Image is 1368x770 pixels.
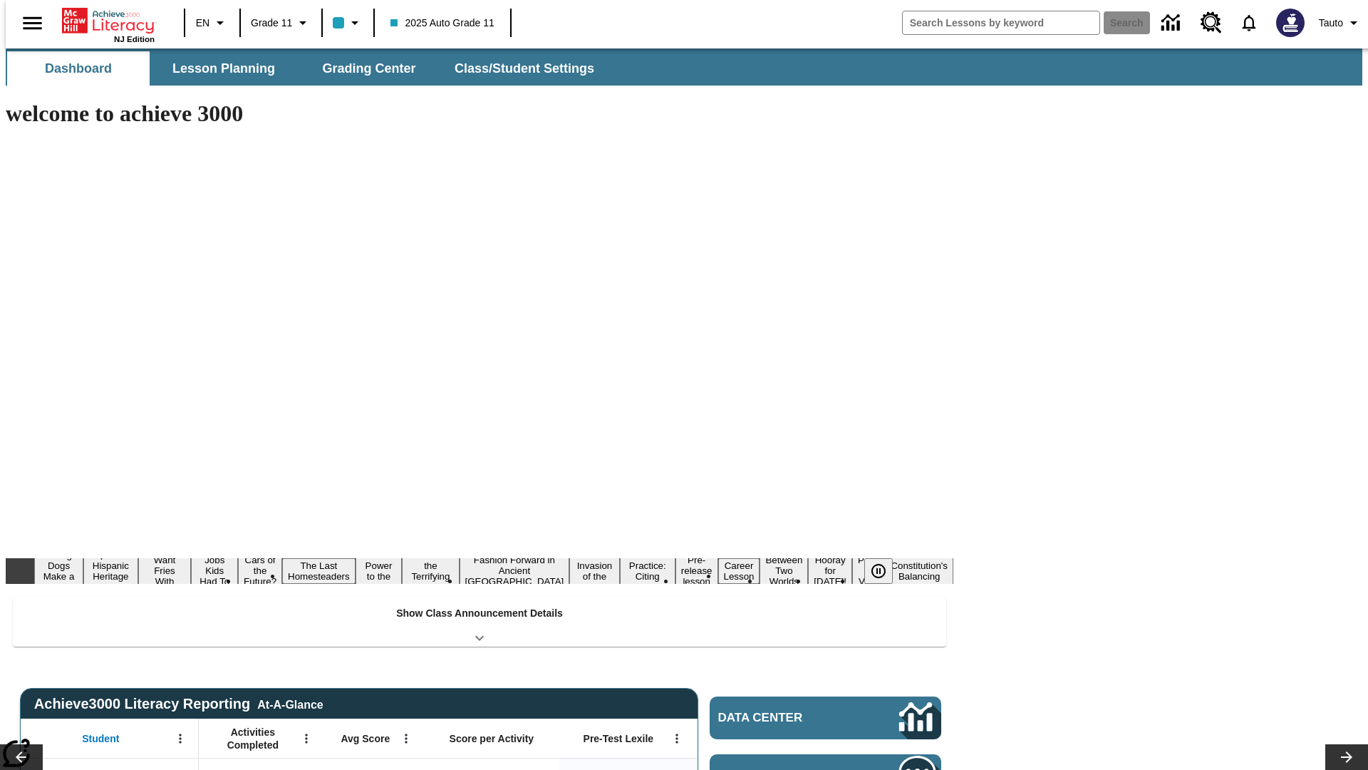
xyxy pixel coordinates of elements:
button: Lesson carousel, Next [1325,744,1368,770]
button: Slide 9 Fashion Forward in Ancient Rome [460,553,570,589]
button: Class color is light blue. Change class color [327,10,369,36]
button: Slide 8 Attack of the Terrifying Tomatoes [402,548,459,595]
button: Slide 13 Career Lesson [718,558,760,584]
div: SubNavbar [6,51,607,86]
span: Data Center [718,711,851,725]
button: Open Menu [395,728,417,749]
button: Slide 10 The Invasion of the Free CD [569,548,619,595]
div: Show Class Announcement Details [13,597,946,647]
button: Select a new avatar [1268,4,1313,41]
span: Pre-Test Lexile [584,732,654,745]
span: Score per Activity [450,732,534,745]
span: Tauto [1319,16,1343,31]
button: Grading Center [298,51,440,86]
span: Student [82,732,119,745]
span: NJ Edition [114,35,155,43]
div: Pause [864,558,907,584]
h1: welcome to achieve 3000 [6,101,953,127]
button: Class/Student Settings [443,51,606,86]
button: Slide 11 Mixed Practice: Citing Evidence [620,548,675,595]
input: search field [903,11,1099,34]
button: Dashboard [7,51,150,86]
a: Resource Center, Will open in new tab [1192,4,1230,42]
button: Grade: Grade 11, Select a grade [245,10,317,36]
a: Data Center [1153,4,1192,43]
button: Slide 2 ¡Viva Hispanic Heritage Month! [83,548,138,595]
div: SubNavbar [6,48,1362,86]
button: Slide 16 Point of View [852,553,885,589]
button: Pause [864,558,893,584]
button: Lesson Planning [152,51,295,86]
button: Slide 5 Cars of the Future? [238,553,282,589]
button: Slide 1 Diving Dogs Make a Splash [34,548,83,595]
a: Data Center [710,697,941,739]
button: Slide 17 The Constitution's Balancing Act [885,548,953,595]
button: Open Menu [666,728,688,749]
a: Home [62,6,155,35]
button: Language: EN, Select a language [190,10,235,36]
button: Open Menu [170,728,191,749]
span: 2025 Auto Grade 11 [390,16,494,31]
button: Slide 14 Between Two Worlds [760,553,808,589]
span: Achieve3000 Literacy Reporting [34,696,323,712]
span: Avg Score [341,732,390,745]
button: Slide 7 Solar Power to the People [356,548,403,595]
button: Slide 12 Pre-release lesson [675,553,718,589]
span: Activities Completed [206,726,300,751]
button: Slide 3 Do You Want Fries With That? [138,542,192,600]
button: Profile/Settings [1313,10,1368,36]
button: Slide 6 The Last Homesteaders [282,558,356,584]
img: Avatar [1276,9,1305,37]
span: Grade 11 [251,16,292,31]
span: EN [196,16,209,31]
button: Slide 4 Dirty Jobs Kids Had To Do [191,542,238,600]
button: Open Menu [296,728,317,749]
button: Open side menu [11,2,53,44]
button: Slide 15 Hooray for Constitution Day! [808,553,852,589]
a: Notifications [1230,4,1268,41]
div: At-A-Glance [257,696,323,712]
p: Show Class Announcement Details [396,606,563,621]
div: Home [62,5,155,43]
